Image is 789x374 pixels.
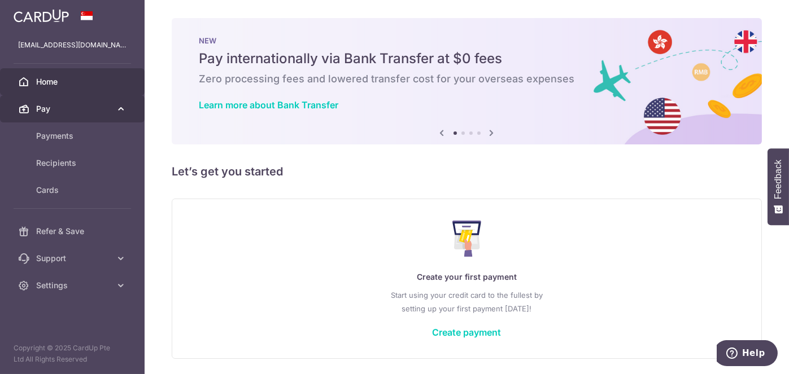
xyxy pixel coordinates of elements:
span: Settings [36,280,111,291]
img: Make Payment [452,221,481,257]
span: Feedback [773,160,783,199]
span: Refer & Save [36,226,111,237]
h5: Pay internationally via Bank Transfer at $0 fees [199,50,735,68]
p: Start using your credit card to the fullest by setting up your first payment [DATE]! [195,288,739,315]
span: Recipients [36,157,111,169]
p: [EMAIL_ADDRESS][DOMAIN_NAME] [18,39,127,51]
p: NEW [199,36,735,45]
span: Pay [36,103,111,115]
span: Support [36,253,111,264]
iframe: Opens a widget where you can find more information [717,340,778,368]
a: Learn more about Bank Transfer [199,99,338,111]
h5: Let’s get you started [172,162,762,181]
a: Create payment [433,327,502,338]
button: Feedback - Show survey [768,148,789,225]
span: Cards [36,184,111,196]
h6: Zero processing fees and lowered transfer cost for your overseas expenses [199,72,735,86]
img: Bank transfer banner [172,18,762,144]
span: Payments [36,130,111,142]
p: Create your first payment [195,270,739,284]
img: CardUp [14,9,69,23]
span: Home [36,76,111,87]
